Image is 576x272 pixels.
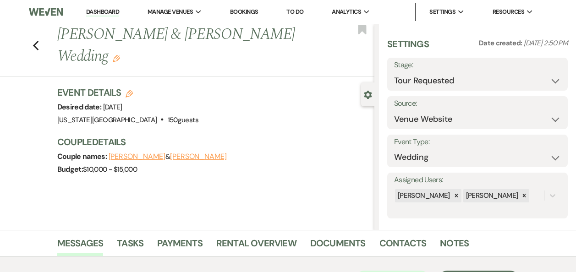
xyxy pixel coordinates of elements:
[387,38,429,58] h3: Settings
[394,97,561,110] label: Source:
[394,174,561,187] label: Assigned Users:
[57,86,198,99] h3: Event Details
[395,189,451,202] div: [PERSON_NAME]
[57,236,104,256] a: Messages
[57,115,157,125] span: [US_STATE][GEOGRAPHIC_DATA]
[364,90,372,98] button: Close lead details
[57,24,307,67] h1: [PERSON_NAME] & [PERSON_NAME] Wedding
[57,164,83,174] span: Budget:
[493,7,524,16] span: Resources
[230,8,258,16] a: Bookings
[332,7,361,16] span: Analytics
[394,136,561,149] label: Event Type:
[83,165,137,174] span: $10,000 - $15,000
[109,153,165,160] button: [PERSON_NAME]
[394,59,561,72] label: Stage:
[463,189,520,202] div: [PERSON_NAME]
[524,38,568,48] span: [DATE] 2:50 PM
[29,2,63,22] img: Weven Logo
[157,236,203,256] a: Payments
[113,54,120,62] button: Edit
[310,236,366,256] a: Documents
[103,103,122,112] span: [DATE]
[170,153,227,160] button: [PERSON_NAME]
[168,115,198,125] span: 150 guests
[57,102,103,112] span: Desired date:
[440,236,469,256] a: Notes
[109,152,227,161] span: &
[86,8,119,16] a: Dashboard
[379,236,427,256] a: Contacts
[117,236,143,256] a: Tasks
[57,152,109,161] span: Couple names:
[429,7,455,16] span: Settings
[286,8,303,16] a: To Do
[479,38,524,48] span: Date created:
[216,236,296,256] a: Rental Overview
[57,136,366,148] h3: Couple Details
[148,7,193,16] span: Manage Venues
